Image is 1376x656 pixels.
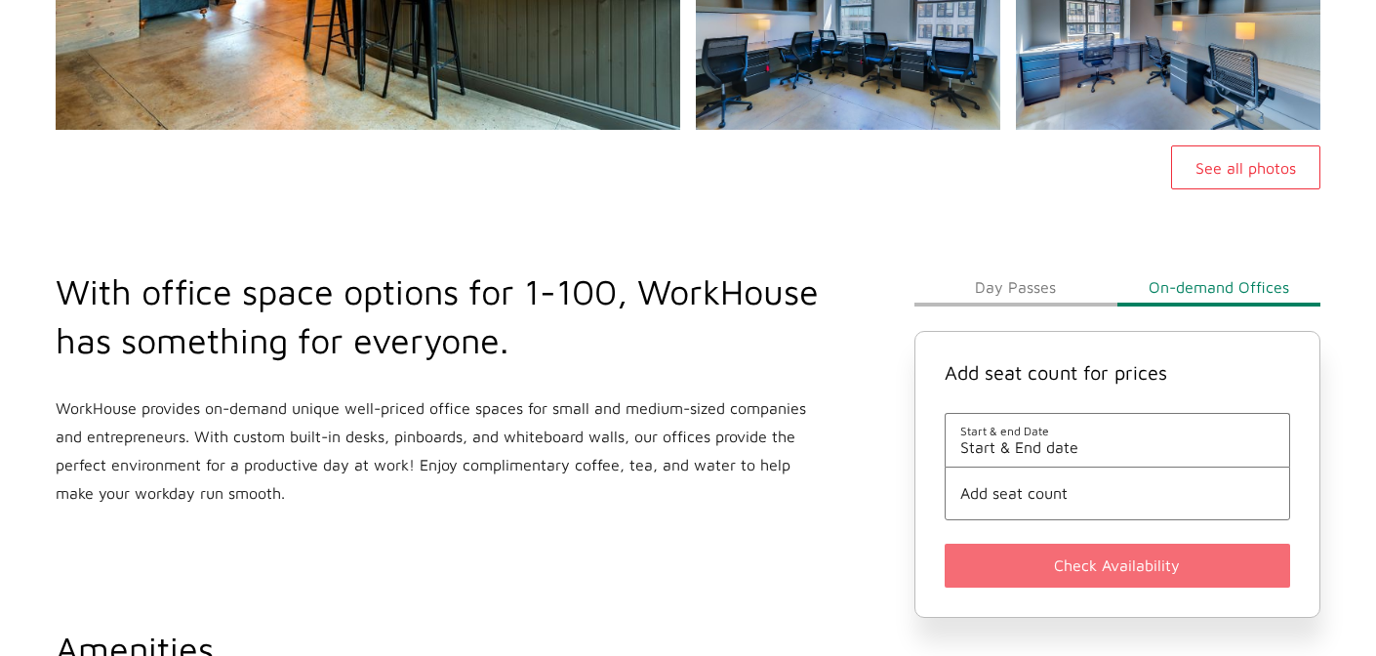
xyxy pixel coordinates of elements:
p: WorkHouse provides on-demand unique well-priced office spaces for small and medium-sized companie... [56,394,820,508]
h2: With office space options for 1-100, WorkHouse has something for everyone. [56,267,820,365]
button: See all photos [1171,145,1320,189]
h4: Add seat count for prices [945,361,1290,384]
button: On-demand Offices [1117,267,1320,307]
button: Check Availability [945,544,1290,588]
button: Day Passes [914,267,1117,307]
span: Start & end Date [960,424,1275,438]
button: Add seat count [960,484,1275,502]
span: Start & End date [960,438,1275,456]
button: Start & end DateStart & End date [960,424,1275,456]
